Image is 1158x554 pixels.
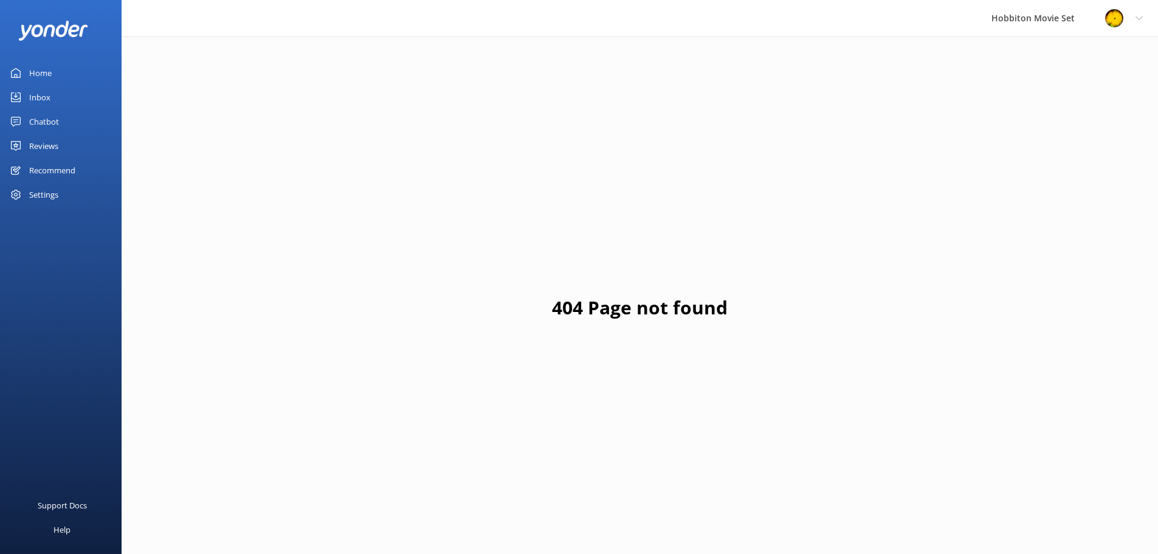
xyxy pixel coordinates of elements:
[29,134,58,158] div: Reviews
[29,61,52,85] div: Home
[29,109,59,134] div: Chatbot
[29,158,75,182] div: Recommend
[18,21,88,41] img: yonder-white-logo.png
[29,182,58,207] div: Settings
[552,293,728,322] h1: 404 Page not found
[53,518,71,542] div: Help
[1105,9,1123,27] img: 34-1718678798.png
[29,85,50,109] div: Inbox
[38,493,87,518] div: Support Docs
